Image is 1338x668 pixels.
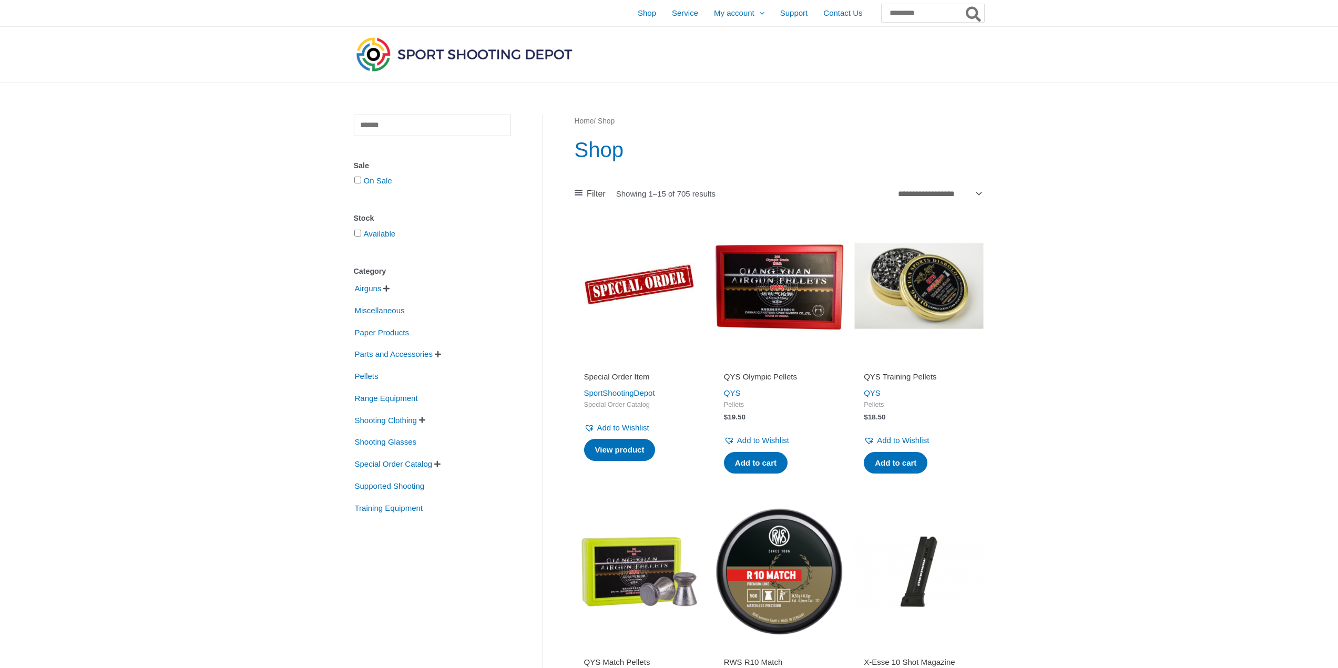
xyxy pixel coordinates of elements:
[575,186,606,202] a: Filter
[354,345,434,363] span: Parts and Accessories
[354,389,419,407] span: Range Equipment
[364,176,392,185] a: On Sale
[364,229,396,238] a: Available
[354,371,380,380] a: Pellets
[354,302,406,320] span: Miscellaneous
[724,372,834,386] a: QYS Olympic Pellets
[354,211,511,226] div: Stock
[354,477,426,495] span: Supported Shooting
[584,642,694,655] iframe: Customer reviews powered by Trustpilot
[864,413,885,421] bdi: 18.50
[354,280,383,297] span: Airguns
[864,372,974,386] a: QYS Training Pellets
[354,230,361,237] input: Available
[354,412,418,429] span: Shooting Clothing
[597,423,649,432] span: Add to Wishlist
[714,221,844,351] img: QYS Olympic Pellets
[864,657,974,667] h2: X-Esse 10 Shot Magazine
[354,327,410,336] a: Paper Products
[724,413,728,421] span: $
[354,349,434,358] a: Parts and Accessories
[575,115,984,128] nav: Breadcrumb
[584,439,656,461] a: Read more about “Special Order Item”
[584,372,694,382] h2: Special Order Item
[354,393,419,402] a: Range Equipment
[584,657,694,667] h2: QYS Match Pellets
[584,388,655,397] a: SportShootingDepot
[724,657,834,667] h2: RWS R10 Match
[383,285,390,292] span: 
[714,507,844,636] img: RWS R10 Match
[864,433,929,448] a: Add to Wishlist
[724,372,834,382] h2: QYS Olympic Pellets
[575,135,984,165] h1: Shop
[724,388,741,397] a: QYS
[724,413,745,421] bdi: 19.50
[737,436,789,445] span: Add to Wishlist
[724,400,834,409] span: Pellets
[894,186,984,201] select: Shop order
[354,158,511,173] div: Sale
[354,264,511,279] div: Category
[354,305,406,314] a: Miscellaneous
[354,499,424,517] span: Training Equipment
[724,433,789,448] a: Add to Wishlist
[616,190,716,198] p: Showing 1–15 of 705 results
[354,433,418,451] span: Shooting Glasses
[354,324,410,342] span: Paper Products
[575,117,594,125] a: Home
[584,420,649,435] a: Add to Wishlist
[864,357,974,369] iframe: Customer reviews powered by Trustpilot
[864,642,974,655] iframe: Customer reviews powered by Trustpilot
[354,481,426,490] a: Supported Shooting
[354,35,575,74] img: Sport Shooting Depot
[354,437,418,446] a: Shooting Glasses
[877,436,929,445] span: Add to Wishlist
[435,351,441,358] span: 
[419,416,425,424] span: 
[964,4,984,22] button: Search
[354,455,434,473] span: Special Order Catalog
[854,507,984,636] img: X-Esse 10 Shot Magazine
[434,460,441,468] span: 
[864,388,881,397] a: QYS
[584,400,694,409] span: Special Order Catalog
[724,642,834,655] iframe: Customer reviews powered by Trustpilot
[864,400,974,409] span: Pellets
[354,177,361,183] input: On Sale
[584,357,694,369] iframe: Customer reviews powered by Trustpilot
[724,452,788,474] a: Add to cart: “QYS Olympic Pellets”
[354,367,380,385] span: Pellets
[864,372,974,382] h2: QYS Training Pellets
[587,186,606,202] span: Filter
[575,221,704,351] img: Special Order Item
[584,372,694,386] a: Special Order Item
[354,283,383,292] a: Airguns
[354,459,434,468] a: Special Order Catalog
[864,452,927,474] a: Add to cart: “QYS Training Pellets”
[575,507,704,636] img: QYS Match Pellets
[854,221,984,351] img: QYS Training Pellets
[354,502,424,511] a: Training Equipment
[864,413,868,421] span: $
[724,357,834,369] iframe: Customer reviews powered by Trustpilot
[354,415,418,424] a: Shooting Clothing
